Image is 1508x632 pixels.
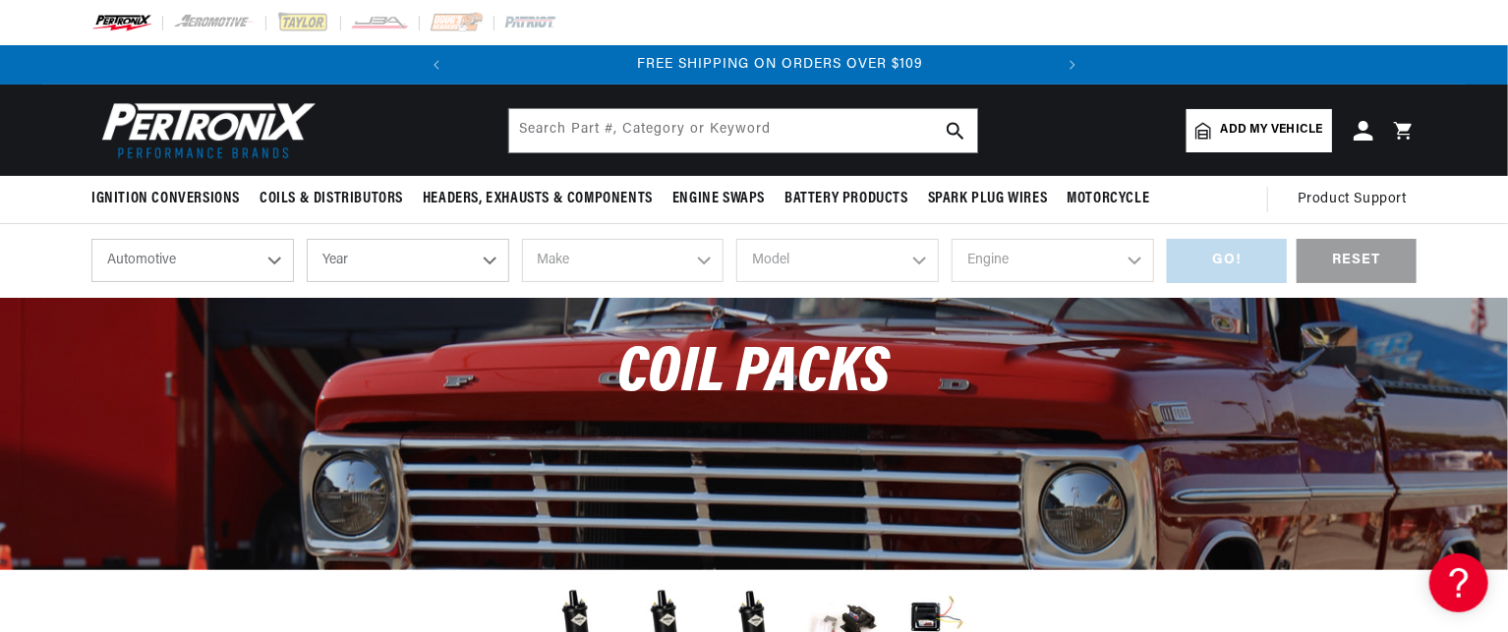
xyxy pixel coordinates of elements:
select: Make [522,239,725,282]
span: Spark Plug Wires [928,189,1048,209]
button: Translation missing: en.sections.announcements.previous_announcement [417,45,456,85]
summary: Coils & Distributors [250,176,413,222]
summary: Spark Plug Wires [918,176,1058,222]
span: FREE SHIPPING ON ORDERS OVER $109 [638,57,924,72]
slideshow-component: Translation missing: en.sections.announcements.announcement_bar [42,45,1466,85]
summary: Product Support [1298,176,1417,223]
button: Translation missing: en.sections.announcements.next_announcement [1053,45,1092,85]
a: Add my vehicle [1187,109,1332,152]
span: Headers, Exhausts & Components [423,189,653,209]
select: Ride Type [91,239,294,282]
span: Ignition Conversions [91,189,240,209]
div: RESET [1297,239,1417,283]
summary: Motorcycle [1057,176,1159,222]
select: Year [307,239,509,282]
select: Model [736,239,939,282]
summary: Ignition Conversions [91,176,250,222]
div: Announcement [483,54,1079,76]
button: search button [934,109,977,152]
div: 2 of 2 [483,54,1079,76]
span: Coils & Distributors [260,189,403,209]
summary: Engine Swaps [663,176,775,222]
span: Motorcycle [1067,189,1149,209]
img: Pertronix [91,96,318,164]
span: Product Support [1298,189,1407,210]
summary: Headers, Exhausts & Components [413,176,663,222]
select: Engine [952,239,1154,282]
summary: Battery Products [775,176,918,222]
span: Engine Swaps [672,189,765,209]
span: Coil Packs [617,342,891,406]
input: Search Part #, Category or Keyword [509,109,977,152]
span: Battery Products [784,189,908,209]
span: Add my vehicle [1221,121,1323,140]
